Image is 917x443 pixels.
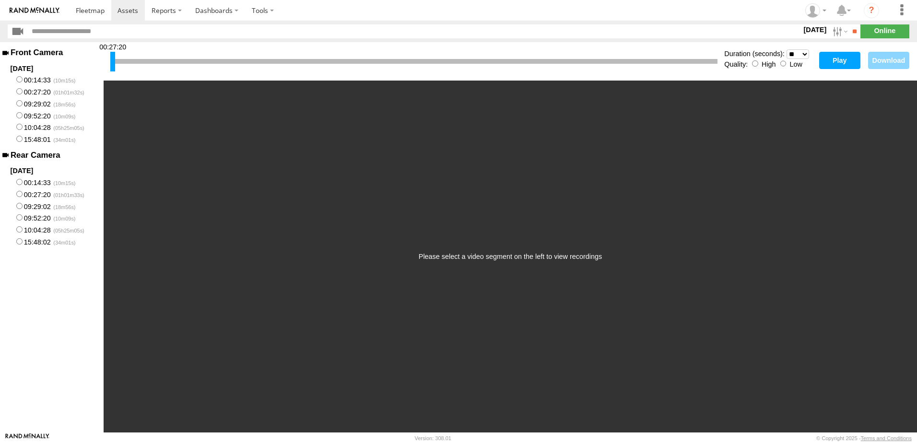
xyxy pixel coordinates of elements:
[801,24,828,35] label: [DATE]
[16,100,23,106] input: 09:29:02
[16,112,23,118] input: 09:52:20
[5,433,49,443] a: Visit our Website
[99,43,126,56] div: 00:27:20
[816,435,912,441] div: © Copyright 2025 -
[10,7,59,14] img: rand-logo.svg
[16,226,23,233] input: 10:04:28
[419,253,602,260] div: Please select a video segment on the left to view recordings
[724,50,785,58] label: Duration (seconds):
[829,24,849,38] label: Search Filter Options
[762,60,776,68] label: High
[864,3,879,18] i: ?
[819,52,860,69] button: Play
[724,60,748,68] label: Quality:
[16,238,23,245] input: 15:48:02
[802,3,830,18] div: Brandon McMartin
[16,76,23,82] input: 00:14:33
[16,191,23,197] input: 00:27:20
[16,124,23,130] input: 10:04:28
[789,60,802,68] label: Low
[16,179,23,185] input: 00:14:33
[16,136,23,142] input: 15:48:01
[16,203,23,209] input: 09:29:02
[861,435,912,441] a: Terms and Conditions
[16,88,23,94] input: 00:27:20
[16,214,23,221] input: 09:52:20
[415,435,451,441] div: Version: 308.01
